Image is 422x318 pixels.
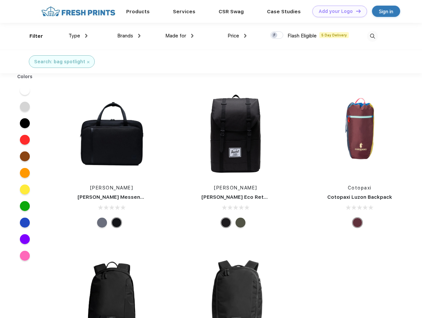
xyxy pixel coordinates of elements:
img: dropdown.png [191,34,193,38]
a: Products [126,9,150,15]
div: Forest [236,218,245,228]
div: Black [221,218,231,228]
a: [PERSON_NAME] [214,185,257,190]
div: Search: bag spotlight [34,58,85,65]
img: func=resize&h=266 [68,90,156,178]
span: 5 Day Delivery [319,32,349,38]
img: filter_cancel.svg [87,61,89,63]
a: Cotopaxi [348,185,372,190]
img: func=resize&h=266 [316,90,404,178]
img: dropdown.png [244,34,246,38]
span: Made for [165,33,186,39]
span: Type [69,33,80,39]
a: [PERSON_NAME] Eco Retreat 15" Computer Backpack [201,194,337,200]
a: Cotopaxi Luzon Backpack [327,194,392,200]
img: desktop_search.svg [367,31,378,42]
a: [PERSON_NAME] [90,185,133,190]
div: Black [112,218,122,228]
span: Brands [117,33,133,39]
a: Sign in [372,6,400,17]
div: Sign in [379,8,393,15]
div: Surprise [352,218,362,228]
div: Colors [12,73,38,80]
img: dropdown.png [85,34,87,38]
img: fo%20logo%202.webp [39,6,117,17]
img: dropdown.png [138,34,140,38]
div: Filter [29,32,43,40]
img: func=resize&h=266 [191,90,280,178]
img: DT [356,9,361,13]
a: [PERSON_NAME] Messenger [78,194,149,200]
div: Add your Logo [319,9,353,14]
span: Flash Eligible [288,33,317,39]
span: Price [228,33,239,39]
div: Raven Crosshatch [97,218,107,228]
